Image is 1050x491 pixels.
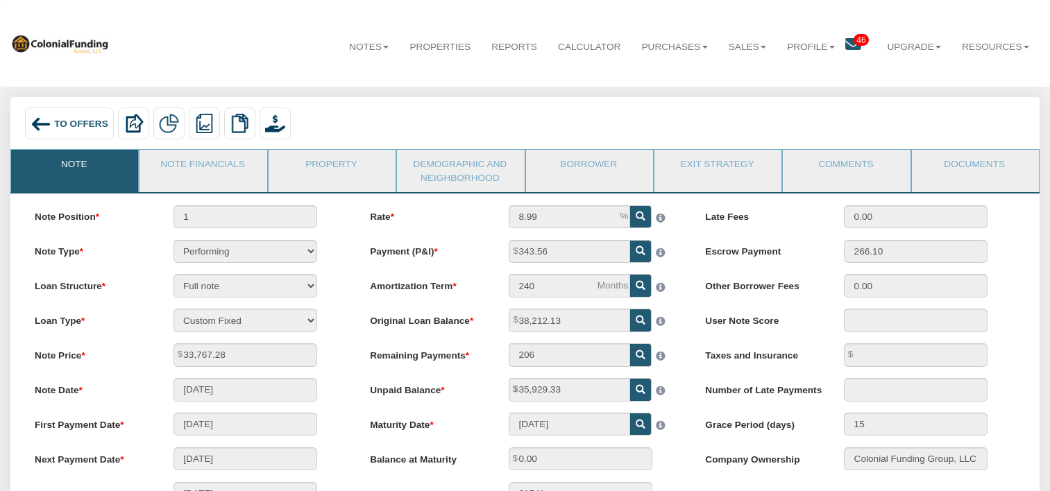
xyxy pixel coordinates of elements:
img: partial.png [159,114,178,133]
label: Remaining Payments [359,343,498,362]
a: Sales [718,30,777,64]
a: Borrower [526,150,652,184]
a: Note [11,150,137,184]
a: Resources [951,30,1040,64]
a: Comments [783,150,908,184]
a: 46 [845,30,877,65]
input: MM/DD/YYYY [173,413,317,436]
a: Reports [481,30,548,64]
label: Note Type [23,240,162,259]
label: Payment (P&I) [359,240,498,259]
label: Amortization Term [359,274,498,293]
label: Number of Late Payments [694,378,833,397]
a: Upgrade [877,30,951,64]
label: Escrow Payment [694,240,833,259]
img: back_arrow_left_icon.svg [31,114,51,135]
label: Original Loan Balance [359,309,498,327]
input: MM/DD/YYYY [173,447,317,470]
span: 46 [854,34,870,46]
a: Calculator [548,30,632,64]
a: Profile [777,30,845,64]
img: export.svg [124,114,143,133]
label: Taxes and Insurance [694,343,833,362]
a: Property [269,150,394,184]
label: Note Price [23,343,162,362]
span: To Offers [54,118,108,128]
input: MM/DD/YYYY [173,378,317,401]
label: First Payment Date [23,413,162,431]
label: Next Payment Date [23,447,162,466]
input: This field can contain only numeric characters [509,205,630,228]
a: Demographic and Neighborhood [397,150,523,192]
a: Notes [339,30,399,64]
label: Grace Period (days) [694,413,833,431]
label: Rate [359,205,498,224]
label: Loan Type [23,309,162,327]
a: Note Financials [139,150,265,184]
img: reports.png [194,114,214,133]
label: Other Borrower Fees [694,274,833,293]
label: Balance at Maturity [359,447,498,466]
a: Exit Strategy [654,150,780,184]
img: copy.png [230,114,249,133]
label: Company Ownership [694,447,833,466]
a: Properties [399,30,481,64]
a: Purchases [631,30,718,64]
img: 569736 [10,33,109,53]
label: Loan Structure [23,274,162,293]
img: purchase_offer.png [265,114,285,133]
label: Late Fees [694,205,833,224]
input: MM/DD/YYYY [509,413,630,436]
label: Maturity Date [359,413,498,431]
label: Note Date [23,378,162,397]
label: User Note Score [694,309,833,327]
a: Documents [912,150,1038,184]
label: Note Position [23,205,162,224]
label: Unpaid Balance [359,378,498,397]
